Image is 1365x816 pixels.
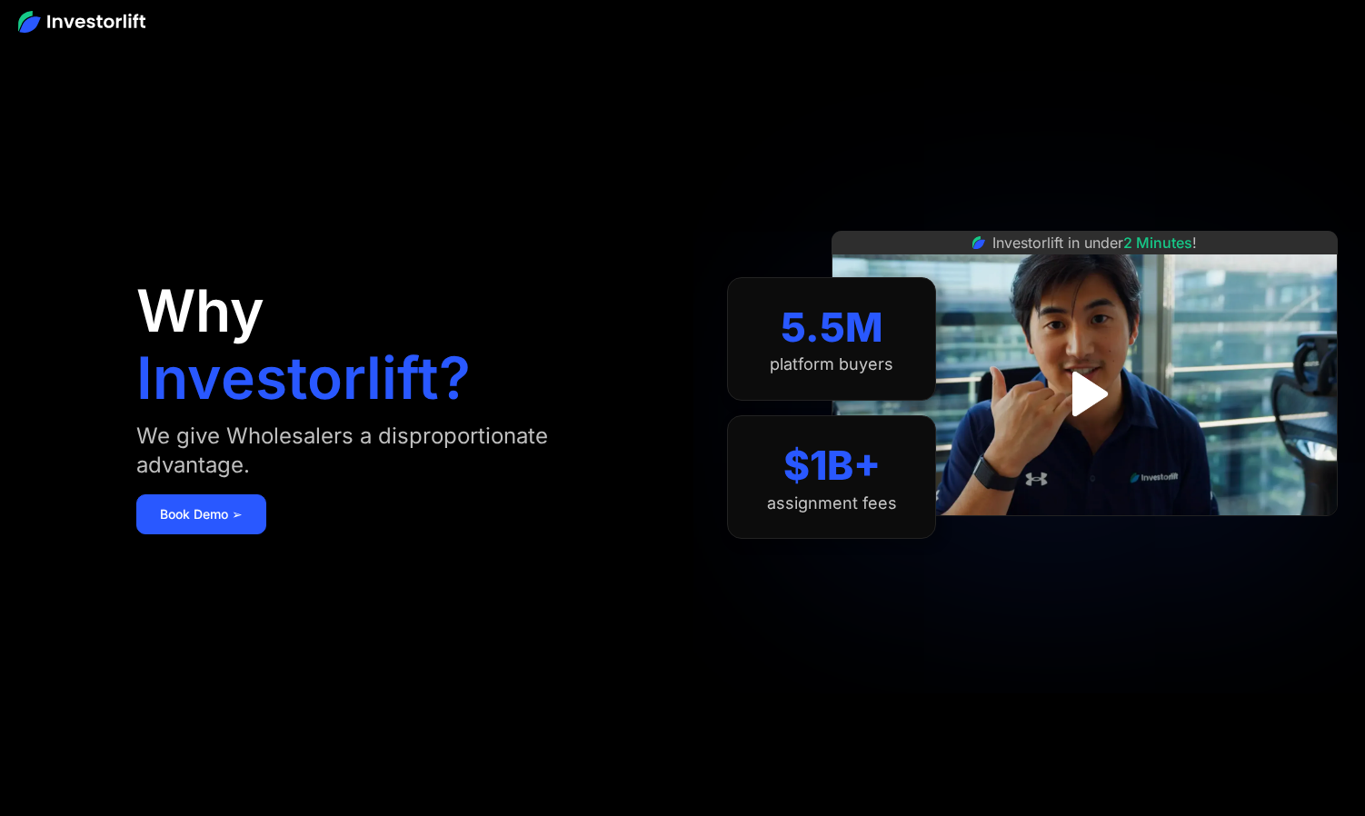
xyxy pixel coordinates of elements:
div: $1B+ [783,442,881,490]
a: Book Demo ➢ [136,494,266,534]
a: open lightbox [1044,353,1125,434]
div: 5.5M [781,304,883,352]
span: 2 Minutes [1123,234,1192,252]
iframe: Customer reviews powered by Trustpilot [949,525,1221,547]
div: Investorlift in under ! [992,232,1197,254]
div: assignment fees [767,493,897,513]
div: platform buyers [770,354,893,374]
h1: Investorlift? [136,349,471,407]
h1: Why [136,282,264,340]
div: We give Wholesalers a disproportionate advantage. [136,422,627,480]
